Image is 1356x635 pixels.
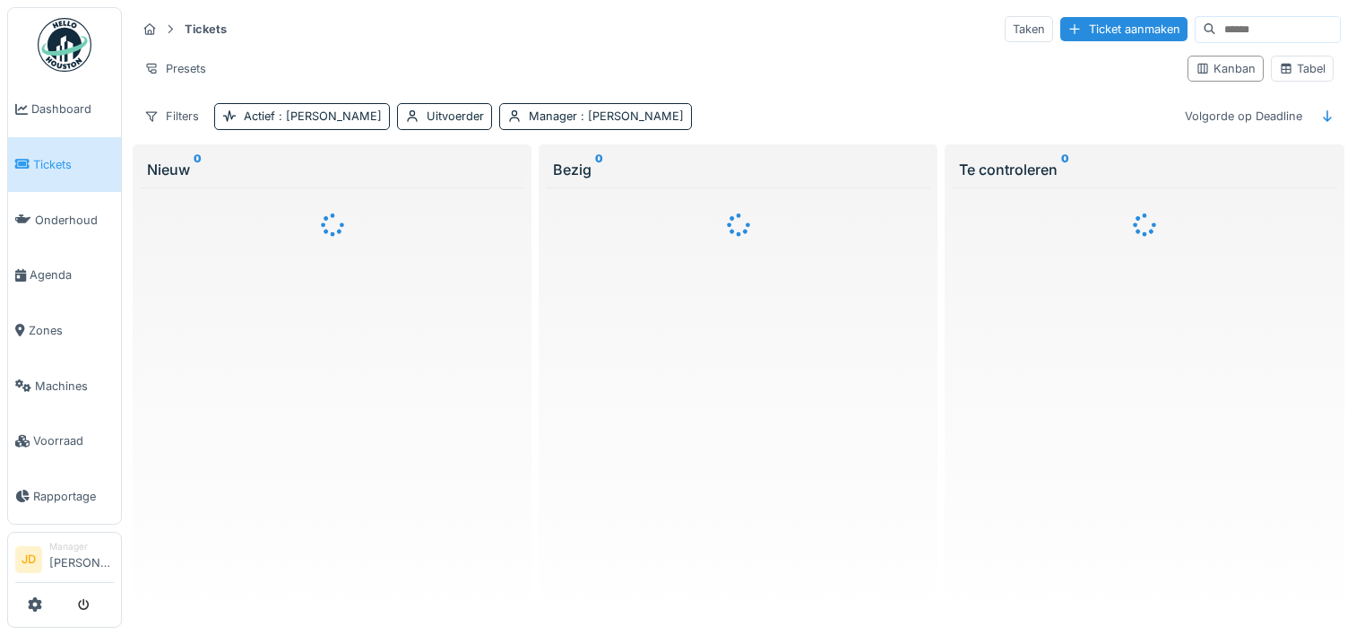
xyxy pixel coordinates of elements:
div: Tabel [1279,60,1326,77]
span: Tickets [33,156,114,173]
div: Manager [529,108,684,125]
span: Onderhoud [35,212,114,229]
div: Filters [136,103,207,129]
div: Uitvoerder [427,108,484,125]
span: Voorraad [33,432,114,449]
a: Agenda [8,248,121,303]
span: : [PERSON_NAME] [577,109,684,123]
div: Bezig [553,159,923,180]
div: Actief [244,108,382,125]
a: Onderhoud [8,192,121,248]
span: Agenda [30,266,114,283]
li: JD [15,546,42,573]
div: Kanban [1196,60,1256,77]
strong: Tickets [177,21,234,38]
div: Taken [1005,16,1053,42]
div: Nieuw [147,159,517,180]
span: Dashboard [31,100,114,117]
sup: 0 [595,159,603,180]
a: Tickets [8,137,121,193]
a: JD Manager[PERSON_NAME] [15,540,114,583]
li: [PERSON_NAME] [49,540,114,578]
div: Presets [136,56,214,82]
span: : [PERSON_NAME] [275,109,382,123]
div: Manager [49,540,114,553]
a: Machines [8,358,121,413]
div: Volgorde op Deadline [1177,103,1310,129]
a: Voorraad [8,413,121,469]
sup: 0 [194,159,202,180]
a: Zones [8,303,121,359]
span: Machines [35,378,114,395]
span: Zones [29,322,114,339]
a: Dashboard [8,82,121,137]
sup: 0 [1061,159,1069,180]
span: Rapportage [33,488,114,505]
div: Ticket aanmaken [1060,17,1188,41]
a: Rapportage [8,469,121,525]
div: Te controleren [959,159,1329,180]
img: Badge_color-CXgf-gQk.svg [38,18,91,72]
